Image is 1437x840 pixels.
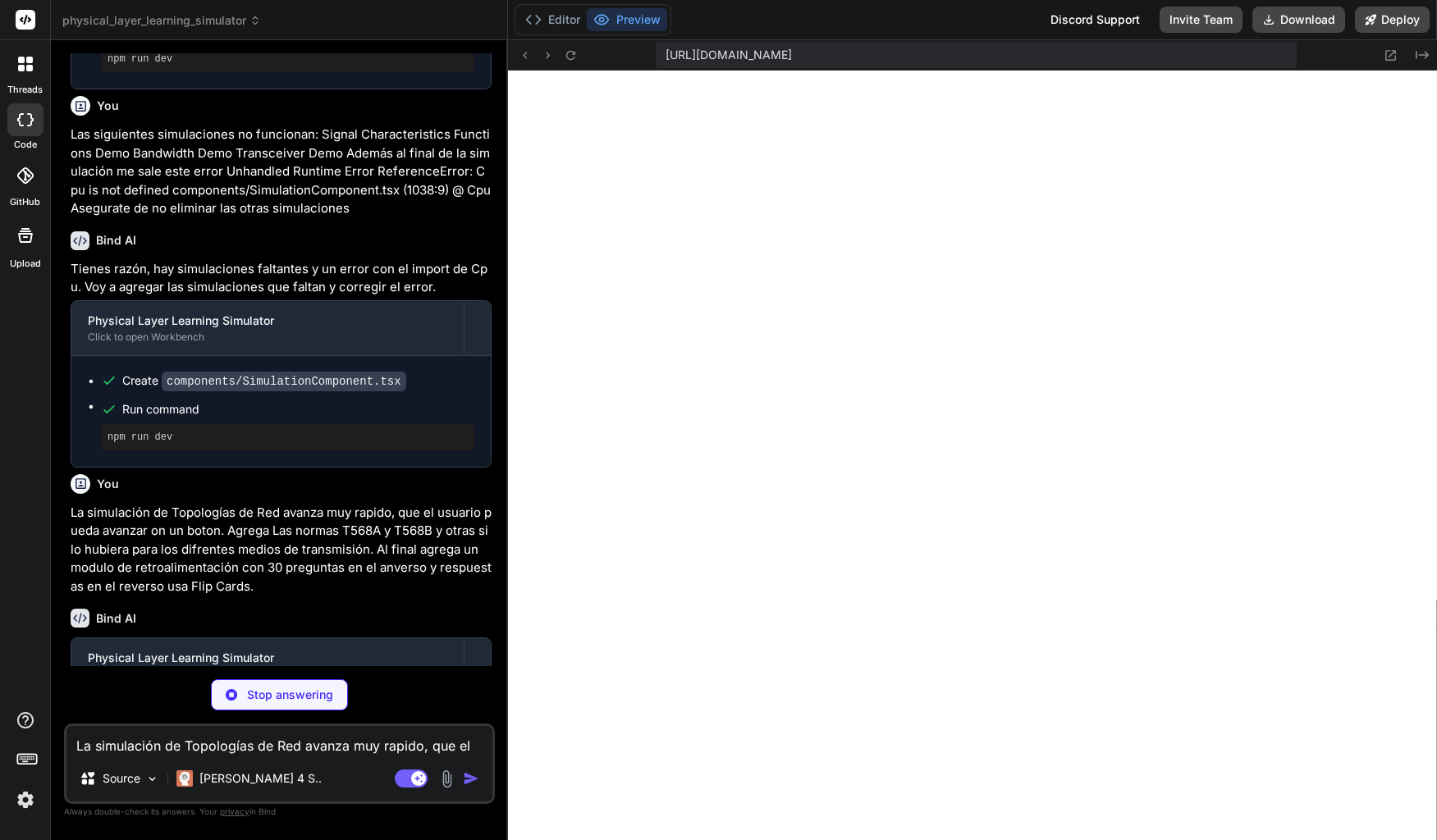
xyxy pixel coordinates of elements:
[1252,7,1345,33] button: Download
[88,331,447,344] div: Click to open Workbench
[71,638,464,692] button: Physical Layer Learning SimulatorClick to open Workbench
[7,83,43,97] label: threads
[122,372,406,390] div: Create
[96,232,136,249] h6: Bind AI
[247,687,333,703] p: Stop answering
[96,610,136,627] h6: Bind AI
[10,257,41,271] label: Upload
[11,786,39,814] img: settings
[199,770,322,787] p: [PERSON_NAME] 4 S..
[64,804,495,819] p: Always double-check its answers. Your in Bind
[587,8,667,31] button: Preview
[1355,7,1430,33] button: Deploy
[10,195,40,209] label: GitHub
[71,504,492,596] p: La simulación de Topologías de Red avanza muy rapido, que el usuario pueda avanzar on un boton. A...
[71,301,464,355] button: Physical Layer Learning SimulatorClick to open Workbench
[162,372,406,391] code: components/SimulationComponent.tsx
[108,431,468,444] pre: npm run dev
[62,12,261,29] span: physical_layer_learning_simulator
[220,806,249,816] span: privacy
[666,47,792,63] span: [URL][DOMAIN_NAME]
[88,313,447,329] div: Physical Layer Learning Simulator
[71,126,492,218] p: Las siguientes simulaciones no funcionan: Signal Characteristics Functions Demo Bandwidth Demo Tr...
[1041,7,1150,33] div: Discord Support
[88,650,447,666] div: Physical Layer Learning Simulator
[97,98,119,114] h6: You
[145,772,159,786] img: Pick Models
[14,138,37,152] label: code
[437,769,456,788] img: attachment
[122,401,474,418] span: Run command
[519,8,587,31] button: Editor
[508,71,1437,840] iframe: Preview
[103,770,140,787] p: Source
[1160,7,1243,33] button: Invite Team
[71,260,492,297] p: Tienes razón, hay simulaciones faltantes y un error con el import de Cpu. Voy a agregar las simul...
[463,770,479,787] img: icon
[108,52,468,66] pre: npm run dev
[176,770,193,787] img: Claude 4 Sonnet
[97,476,119,492] h6: You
